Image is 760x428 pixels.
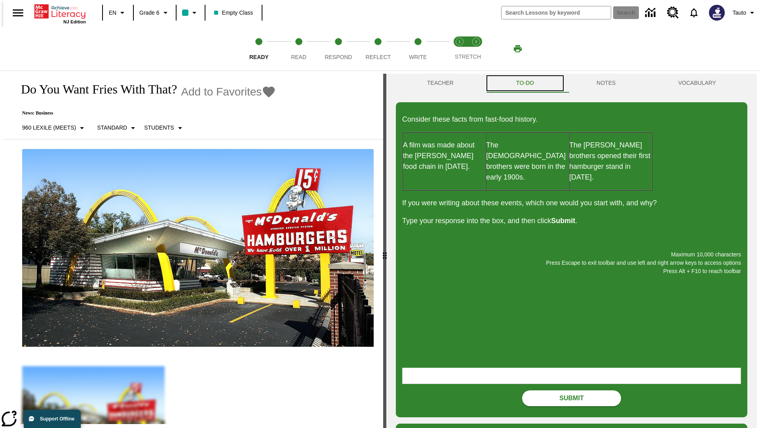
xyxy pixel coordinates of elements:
[402,198,741,208] p: If you were writing about these events, which one would you start with, and why?
[402,114,741,125] p: Consider these facts from fast-food history.
[24,410,81,428] button: Support Offline
[569,140,652,183] p: The [PERSON_NAME] brothers opened their first hamburger stand in [DATE].
[94,121,141,135] button: Scaffolds, Standard
[709,5,725,21] img: Avatar
[662,2,684,23] a: Resource Center, Will open in new tab
[355,27,401,71] button: Reflect step 4 of 5
[505,42,530,56] button: Print
[22,124,76,132] p: 960 Lexile (Meets)
[366,54,391,60] span: Reflect
[181,85,276,99] button: Add to Favorites - Do You Want Fries With That?
[448,27,471,71] button: Stretch Read step 1 of 2
[733,9,746,17] span: Tauto
[458,40,460,44] text: 1
[315,27,361,71] button: Respond step 3 of 5
[640,2,662,24] a: Data Center
[475,40,477,44] text: 2
[465,27,488,71] button: Stretch Respond step 2 of 2
[275,27,321,71] button: Read step 2 of 5
[455,53,481,60] span: STRETCH
[63,19,86,24] span: NJ Edition
[396,74,485,93] button: Teacher
[3,74,383,424] div: reading
[486,140,568,183] p: The [DEMOGRAPHIC_DATA] brothers were born in the early 1900s.
[485,74,565,93] button: TO-DO
[684,2,704,23] a: Notifications
[647,74,747,93] button: VOCABULARY
[236,27,282,71] button: Ready step 1 of 5
[144,124,174,132] p: Students
[522,390,621,406] button: Submit
[105,6,131,20] button: Language: EN, Select a language
[325,54,352,60] span: Respond
[551,217,575,225] strong: Submit
[386,74,757,428] div: activity
[502,6,611,19] input: search field
[704,2,730,23] button: Select a new avatar
[22,149,374,347] img: One of the first McDonald's stores, with the iconic red sign and golden arches.
[97,124,127,132] p: Standard
[13,110,276,116] p: News: Business
[19,121,90,135] button: Select Lexile, 960 Lexile (Meets)
[6,1,30,25] button: Open side menu
[565,74,647,93] button: NOTES
[402,267,741,275] p: Press Alt + F10 to reach toolbar
[13,82,177,97] h1: Do You Want Fries With That?
[383,74,386,428] div: Press Enter or Spacebar and then press right and left arrow keys to move the slider
[136,6,173,20] button: Grade: Grade 6, Select a grade
[181,86,262,98] span: Add to Favorites
[141,121,188,135] button: Select Student
[34,3,86,24] div: Home
[409,54,427,60] span: Write
[396,74,747,93] div: Instructional Panel Tabs
[403,140,485,172] p: A film was made about the [PERSON_NAME] food chain in [DATE].
[179,6,202,20] button: Class color is teal. Change class color
[249,54,269,60] span: Ready
[291,54,306,60] span: Read
[3,6,116,13] body: Maximum 10,000 characters Press Escape to exit toolbar and use left and right arrow keys to acces...
[40,416,74,422] span: Support Offline
[139,9,160,17] span: Grade 6
[402,259,741,267] p: Press Escape to exit toolbar and use left and right arrow keys to access options
[402,250,741,259] p: Maximum 10,000 characters
[402,216,741,226] p: Type your response into the box, and then click .
[214,9,253,17] span: Empty Class
[730,6,760,20] button: Profile/Settings
[395,27,441,71] button: Write step 5 of 5
[109,9,116,17] span: EN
